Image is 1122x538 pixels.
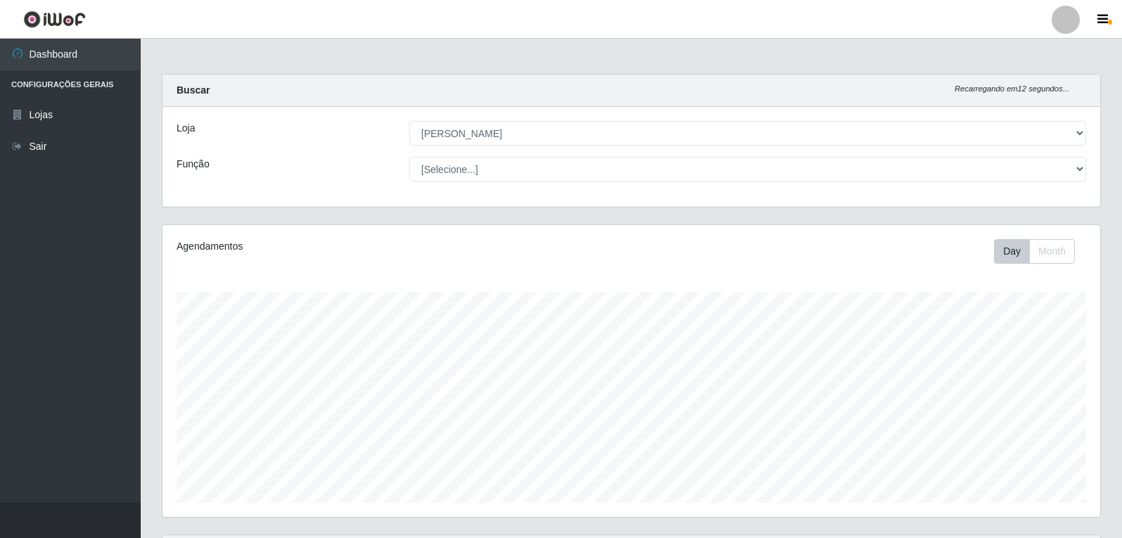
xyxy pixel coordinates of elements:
div: Agendamentos [177,239,543,254]
i: Recarregando em 12 segundos... [955,84,1069,93]
div: First group [994,239,1075,264]
button: Month [1029,239,1075,264]
label: Função [177,157,210,172]
img: CoreUI Logo [23,11,86,28]
label: Loja [177,121,195,136]
button: Day [994,239,1030,264]
div: Toolbar with button groups [994,239,1086,264]
strong: Buscar [177,84,210,96]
